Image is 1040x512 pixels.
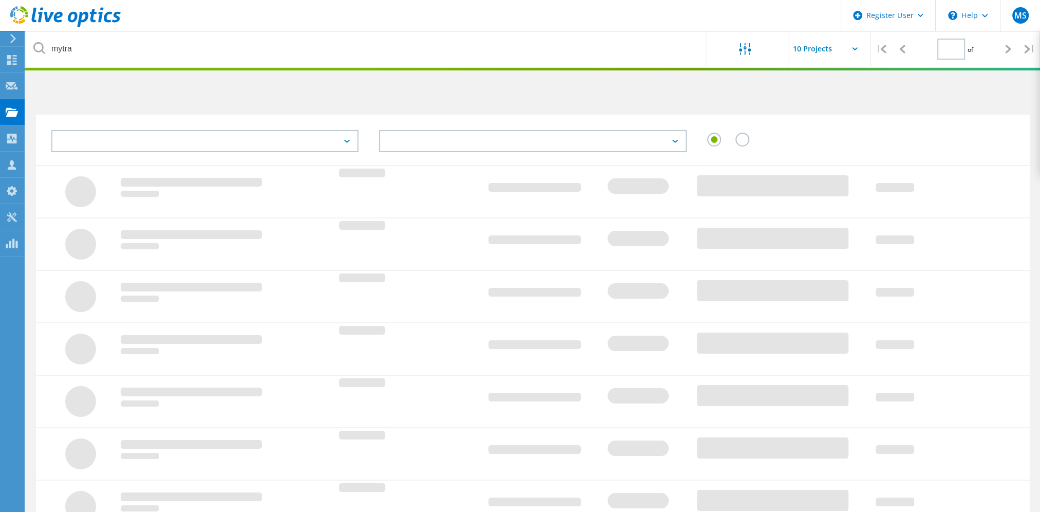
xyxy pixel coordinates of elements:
div: | [871,31,892,67]
span: of [968,45,973,54]
span: MS [1014,11,1026,20]
input: undefined [26,31,707,67]
svg: \n [948,11,957,20]
a: Live Optics Dashboard [10,22,121,29]
div: | [1019,31,1040,67]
